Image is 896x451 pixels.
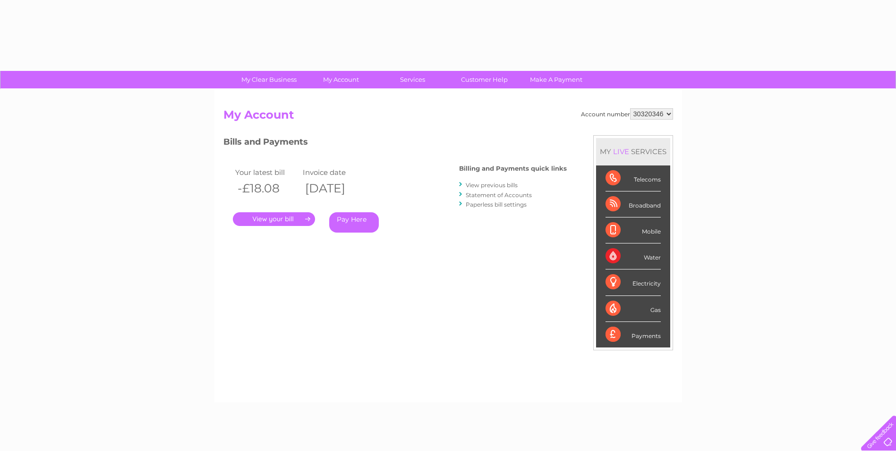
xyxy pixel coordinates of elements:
[606,296,661,322] div: Gas
[223,135,567,152] h3: Bills and Payments
[300,179,368,198] th: [DATE]
[596,138,670,165] div: MY SERVICES
[302,71,380,88] a: My Account
[466,191,532,199] a: Statement of Accounts
[233,212,315,226] a: .
[233,179,301,198] th: -£18.08
[374,71,452,88] a: Services
[230,71,308,88] a: My Clear Business
[606,269,661,295] div: Electricity
[606,191,661,217] div: Broadband
[517,71,595,88] a: Make A Payment
[581,108,673,120] div: Account number
[606,322,661,347] div: Payments
[606,165,661,191] div: Telecoms
[223,108,673,126] h2: My Account
[466,182,518,189] a: View previous bills
[611,147,631,156] div: LIVE
[300,166,368,179] td: Invoice date
[606,217,661,243] div: Mobile
[329,212,379,233] a: Pay Here
[233,166,301,179] td: Your latest bill
[445,71,523,88] a: Customer Help
[466,201,527,208] a: Paperless bill settings
[606,243,661,269] div: Water
[459,165,567,172] h4: Billing and Payments quick links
